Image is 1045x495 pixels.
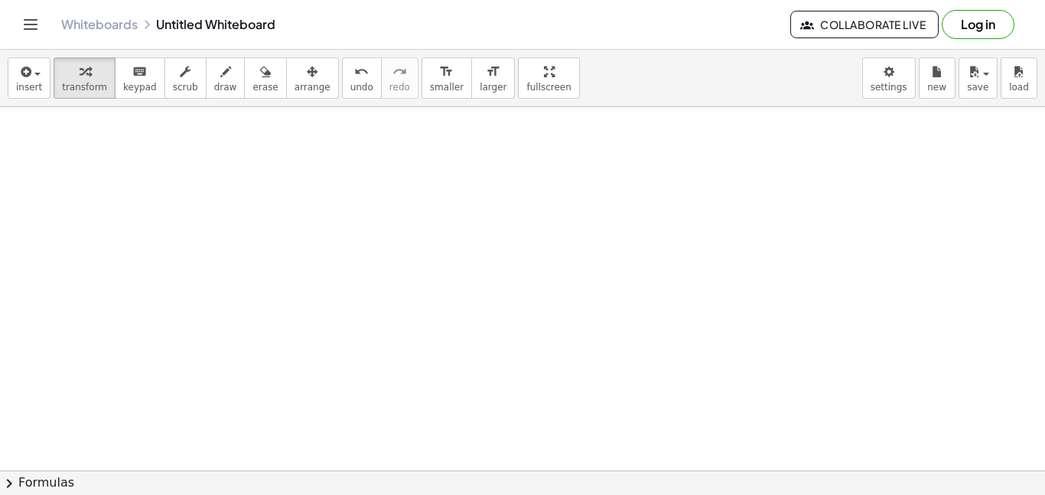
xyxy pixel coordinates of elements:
[354,63,369,81] i: undo
[967,82,988,93] span: save
[942,10,1014,39] button: Log in
[871,82,907,93] span: settings
[1001,57,1037,99] button: load
[959,57,998,99] button: save
[54,57,116,99] button: transform
[115,57,165,99] button: keyboardkeypad
[422,57,472,99] button: format_sizesmaller
[392,63,407,81] i: redo
[862,57,916,99] button: settings
[244,57,286,99] button: erase
[430,82,464,93] span: smaller
[18,12,43,37] button: Toggle navigation
[486,63,500,81] i: format_size
[252,82,278,93] span: erase
[295,82,330,93] span: arrange
[1009,82,1029,93] span: load
[480,82,506,93] span: larger
[927,82,946,93] span: new
[206,57,246,99] button: draw
[790,11,939,38] button: Collaborate Live
[214,82,237,93] span: draw
[61,17,138,32] a: Whiteboards
[342,57,382,99] button: undoundo
[518,57,579,99] button: fullscreen
[132,63,147,81] i: keyboard
[919,57,955,99] button: new
[471,57,515,99] button: format_sizelarger
[164,57,207,99] button: scrub
[123,82,157,93] span: keypad
[286,57,339,99] button: arrange
[16,82,42,93] span: insert
[389,82,410,93] span: redo
[803,18,926,31] span: Collaborate Live
[8,57,50,99] button: insert
[526,82,571,93] span: fullscreen
[381,57,418,99] button: redoredo
[62,82,107,93] span: transform
[350,82,373,93] span: undo
[439,63,454,81] i: format_size
[173,82,198,93] span: scrub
